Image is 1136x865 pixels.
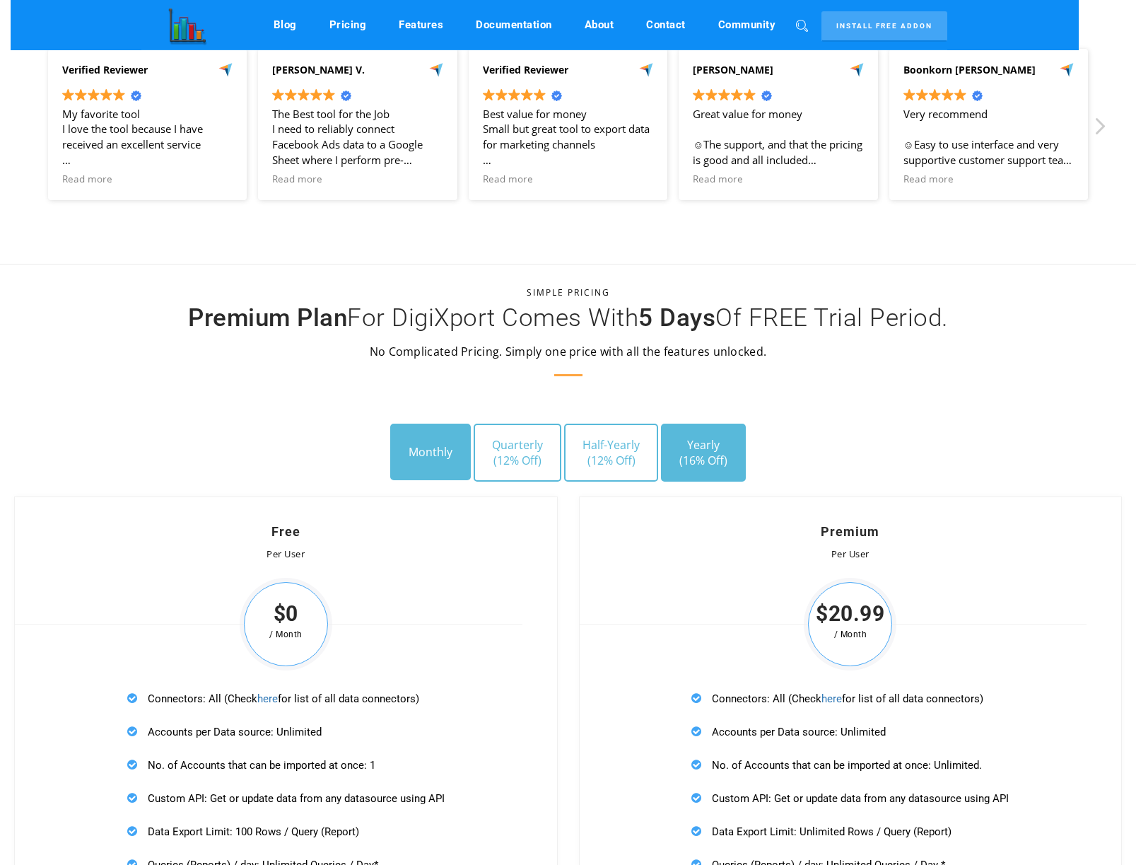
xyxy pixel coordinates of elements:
div: I need to reliably connect Facebook Ads data to a Google Sheet where I perform pre-processing on ... [272,107,443,168]
div: Next review [1092,116,1106,144]
span: Read more [693,173,743,186]
p: No. of Accounts that can be imported at once: 1 [127,756,445,774]
span: $20.99 [804,605,896,622]
button: Half-Yearly(12% Off) [564,424,658,482]
span: Read more [483,173,533,186]
div: [PERSON_NAME] V. [272,63,443,77]
h4: Free [43,526,529,538]
button: Yearly(16% Off) [661,424,746,482]
b: Premium Plan [188,303,347,332]
strong: The Best tool for the Job [272,107,390,121]
span: (16% Off) [679,453,727,468]
a: Install Free Addon [821,11,947,42]
div: Per User [43,549,529,560]
div: [PERSON_NAME] [693,63,863,77]
p: No. of Accounts that can be imported at once: Unlimited. [691,756,1009,774]
button: Quarterly(12% Off) [474,424,561,482]
a: Pricing [329,11,367,38]
a: Blog [274,11,297,38]
div: ☺The support, and that the pricing is good and all included ☹Deployment takes time, but is ok for... [693,107,863,168]
a: Community [718,11,776,38]
span: / Month [804,626,896,643]
h4: Premium [608,526,1094,538]
a: Documentation [476,11,552,38]
div: Small but great tool to export data for marketing channels ☺Easy to use software and great data l... [483,107,653,168]
strong: My favorite tool [62,107,140,121]
p: Data Export Limit: Unlimited Rows / Query (Report) [691,823,1009,840]
a: Contact [646,11,686,38]
p: Data Export Limit: 100 Rows / Query (Report) [127,823,445,840]
span: $0 [240,605,332,622]
span: Read more [272,173,322,186]
div: Verified Reviewer [483,63,653,77]
div: Verified Reviewer [62,63,233,77]
button: Monthly [390,424,471,480]
strong: Best value for money [483,107,587,121]
p: Connectors: All (Check for list of all data connectors) [127,690,445,707]
span: (12% Off) [582,453,640,468]
a: here [821,692,842,705]
a: About [585,11,614,38]
div: I love the tool because I have received an excellent service ☺It has all integrations that I need... [62,107,233,168]
div: Boonkorn [PERSON_NAME] [903,63,1074,77]
p: Accounts per Data source: Unlimited [127,723,445,741]
span: / Month [240,626,332,643]
strong: Very recommend [903,107,988,121]
a: here [257,692,278,705]
p: Custom API: Get or update data from any datasource using API [127,789,445,807]
p: Connectors: All (Check for list of all data connectors) [691,690,1009,707]
span: Read more [62,173,112,186]
iframe: Chat Widget [1065,797,1136,865]
strong: Great value for money [693,107,802,121]
span: Read more [903,173,954,186]
a: Features [399,11,443,38]
div: Per User [608,549,1094,560]
span: (12% Off) [492,453,543,468]
p: Accounts per Data source: Unlimited [691,723,1009,741]
p: Custom API: Get or update data from any datasource using API [691,789,1009,807]
div: ☺Easy to use interface and very supportive customer support team ☹Data sources and variables are ... [903,107,1074,168]
b: 5 Days [638,303,715,332]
